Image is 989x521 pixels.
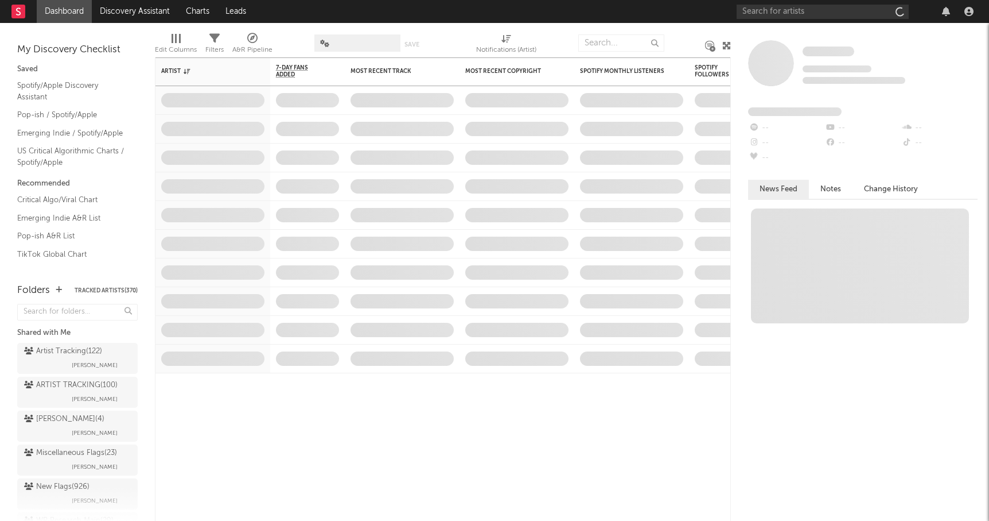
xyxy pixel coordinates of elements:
[232,29,272,62] div: A&R Pipeline
[72,358,118,372] span: [PERSON_NAME]
[748,107,842,116] span: Fans Added by Platform
[17,109,126,121] a: Pop-ish / Spotify/Apple
[253,65,264,77] button: Filter by Artist
[17,177,138,191] div: Recommended
[737,5,909,19] input: Search for artists
[17,478,138,510] a: New Flags(926)[PERSON_NAME]
[404,41,419,48] button: Save
[748,150,824,165] div: --
[809,180,852,199] button: Notes
[155,43,197,57] div: Edit Columns
[852,180,929,199] button: Change History
[748,121,824,136] div: --
[557,65,569,77] button: Filter by Most Recent Copyright
[824,121,901,136] div: --
[17,145,126,168] a: US Critical Algorithmic Charts / Spotify/Apple
[803,65,871,72] span: Tracking Since: [DATE]
[161,68,247,75] div: Artist
[24,412,104,426] div: [PERSON_NAME] ( 4 )
[17,343,138,374] a: Artist Tracking(122)[PERSON_NAME]
[17,304,138,321] input: Search for folders...
[17,326,138,340] div: Shared with Me
[17,79,126,103] a: Spotify/Apple Discovery Assistant
[17,194,126,206] a: Critical Algo/Viral Chart
[476,29,536,62] div: Notifications (Artist)
[748,180,809,199] button: News Feed
[803,46,854,57] a: Some Artist
[17,411,138,442] a: [PERSON_NAME](4)[PERSON_NAME]
[205,43,224,57] div: Filters
[276,64,322,78] span: 7-Day Fans Added
[72,426,118,440] span: [PERSON_NAME]
[465,68,551,75] div: Most Recent Copyright
[24,379,118,392] div: ARTIST TRACKING ( 100 )
[476,43,536,57] div: Notifications (Artist)
[75,288,138,294] button: Tracked Artists(370)
[17,127,126,140] a: Emerging Indie / Spotify/Apple
[17,230,126,242] a: Pop-ish A&R List
[901,136,978,150] div: --
[695,64,735,78] div: Spotify Followers
[803,47,854,56] span: Some Artist
[17,445,138,476] a: Miscellaneous Flags(23)[PERSON_NAME]
[580,68,666,75] div: Spotify Monthly Listeners
[232,43,272,57] div: A&R Pipeline
[72,460,118,474] span: [PERSON_NAME]
[901,121,978,136] div: --
[17,43,138,57] div: My Discovery Checklist
[24,446,117,460] div: Miscellaneous Flags ( 23 )
[17,63,138,76] div: Saved
[803,77,905,84] span: 0 fans last week
[155,29,197,62] div: Edit Columns
[748,136,824,150] div: --
[578,34,664,52] input: Search...
[205,29,224,62] div: Filters
[17,284,50,298] div: Folders
[17,377,138,408] a: ARTIST TRACKING(100)[PERSON_NAME]
[17,212,126,225] a: Emerging Indie A&R List
[442,65,454,77] button: Filter by Most Recent Track
[351,68,437,75] div: Most Recent Track
[72,494,118,508] span: [PERSON_NAME]
[328,65,339,77] button: Filter by 7-Day Fans Added
[824,136,901,150] div: --
[72,392,118,406] span: [PERSON_NAME]
[24,480,89,494] div: New Flags ( 926 )
[24,345,102,358] div: Artist Tracking ( 122 )
[672,65,683,77] button: Filter by Spotify Monthly Listeners
[17,248,126,261] a: TikTok Global Chart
